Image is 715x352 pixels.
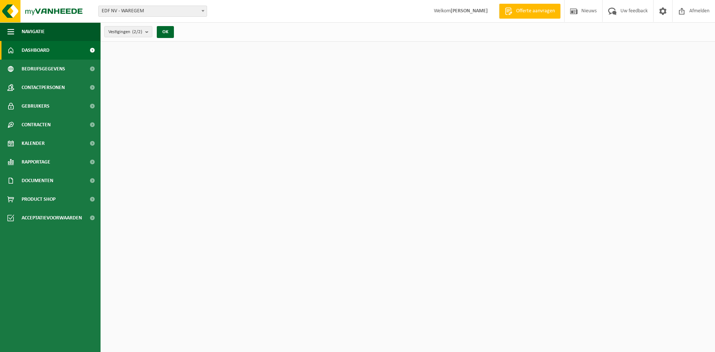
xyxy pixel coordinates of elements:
[22,78,65,97] span: Contactpersonen
[157,26,174,38] button: OK
[22,115,51,134] span: Contracten
[22,22,45,41] span: Navigatie
[22,60,65,78] span: Bedrijfsgegevens
[108,26,142,38] span: Vestigingen
[22,134,45,153] span: Kalender
[451,8,488,14] strong: [PERSON_NAME]
[22,41,50,60] span: Dashboard
[22,171,53,190] span: Documenten
[22,97,50,115] span: Gebruikers
[499,4,560,19] a: Offerte aanvragen
[98,6,207,17] span: EDF NV - WAREGEM
[104,26,152,37] button: Vestigingen(2/2)
[22,153,50,171] span: Rapportage
[514,7,557,15] span: Offerte aanvragen
[22,209,82,227] span: Acceptatievoorwaarden
[132,29,142,34] count: (2/2)
[99,6,207,16] span: EDF NV - WAREGEM
[22,190,55,209] span: Product Shop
